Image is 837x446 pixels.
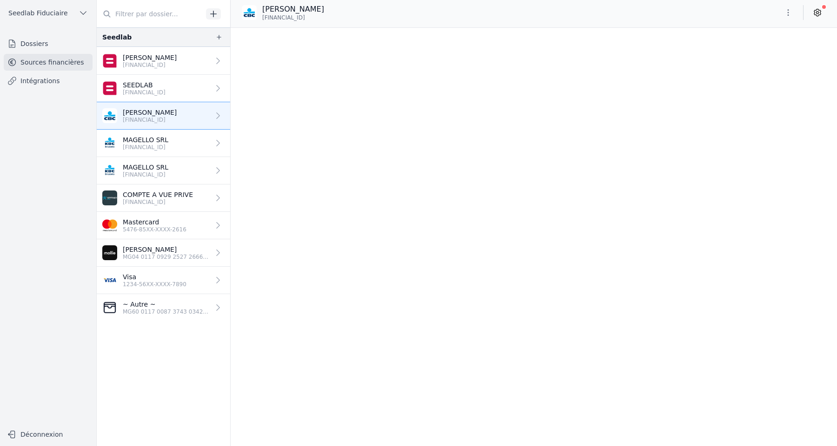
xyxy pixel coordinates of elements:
[8,8,68,18] span: Seedlab Fiduciaire
[262,14,305,21] span: [FINANCIAL_ID]
[102,32,132,43] div: Seedlab
[97,157,230,184] a: MAGELLO SRL [FINANCIAL_ID]
[123,217,186,227] p: Mastercard
[102,163,117,178] img: KBC_BRUSSELS_KREDBEBB.png
[123,135,168,144] p: MAGELLO SRL
[123,144,168,151] p: [FINANCIAL_ID]
[102,108,117,123] img: CBC_CREGBEBB.png
[242,5,257,20] img: CBC_CREGBEBB.png
[102,245,117,260] img: qv5pP6IyH5pkUJsKlgG23E4RbBM.avif
[123,116,177,124] p: [FINANCIAL_ID]
[102,300,117,315] img: CleanShot-202025-05-26-20at-2016.10.27-402x.png
[123,198,193,206] p: [FINANCIAL_ID]
[4,72,93,89] a: Intégrations
[123,272,186,282] p: Visa
[123,163,168,172] p: MAGELLO SRL
[123,171,168,178] p: [FINANCIAL_ID]
[123,108,177,117] p: [PERSON_NAME]
[123,61,177,69] p: [FINANCIAL_ID]
[102,273,117,288] img: visa.png
[123,300,210,309] p: ~ Autre ~
[102,218,117,233] img: imageedit_2_6530439554.png
[97,294,230,321] a: ~ Autre ~ MG60 0117 0087 3743 0342 8285 705
[102,190,117,205] img: KEYTRADE_KEYTBEBB.png
[262,4,324,15] p: [PERSON_NAME]
[123,281,186,288] p: 1234-56XX-XXXX-7890
[4,54,93,71] a: Sources financières
[97,239,230,267] a: [PERSON_NAME] MG04 0117 0929 2527 2666 4656 798
[97,47,230,75] a: [PERSON_NAME] [FINANCIAL_ID]
[4,6,93,20] button: Seedlab Fiduciaire
[97,184,230,212] a: COMPTE A VUE PRIVE [FINANCIAL_ID]
[123,190,193,199] p: COMPTE A VUE PRIVE
[97,212,230,239] a: Mastercard 5476-85XX-XXXX-2616
[102,53,117,68] img: belfius-1.png
[97,267,230,294] a: Visa 1234-56XX-XXXX-7890
[123,253,210,261] p: MG04 0117 0929 2527 2666 4656 798
[102,81,117,96] img: belfius.png
[123,89,166,96] p: [FINANCIAL_ID]
[97,130,230,157] a: MAGELLO SRL [FINANCIAL_ID]
[97,75,230,102] a: SEEDLAB [FINANCIAL_ID]
[97,6,203,22] input: Filtrer par dossier...
[123,53,177,62] p: [PERSON_NAME]
[123,308,210,315] p: MG60 0117 0087 3743 0342 8285 705
[102,136,117,151] img: KBC_BRUSSELS_KREDBEBB.png
[4,35,93,52] a: Dossiers
[123,80,166,90] p: SEEDLAB
[123,245,210,254] p: [PERSON_NAME]
[4,427,93,442] button: Déconnexion
[123,226,186,233] p: 5476-85XX-XXXX-2616
[97,102,230,130] a: [PERSON_NAME] [FINANCIAL_ID]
